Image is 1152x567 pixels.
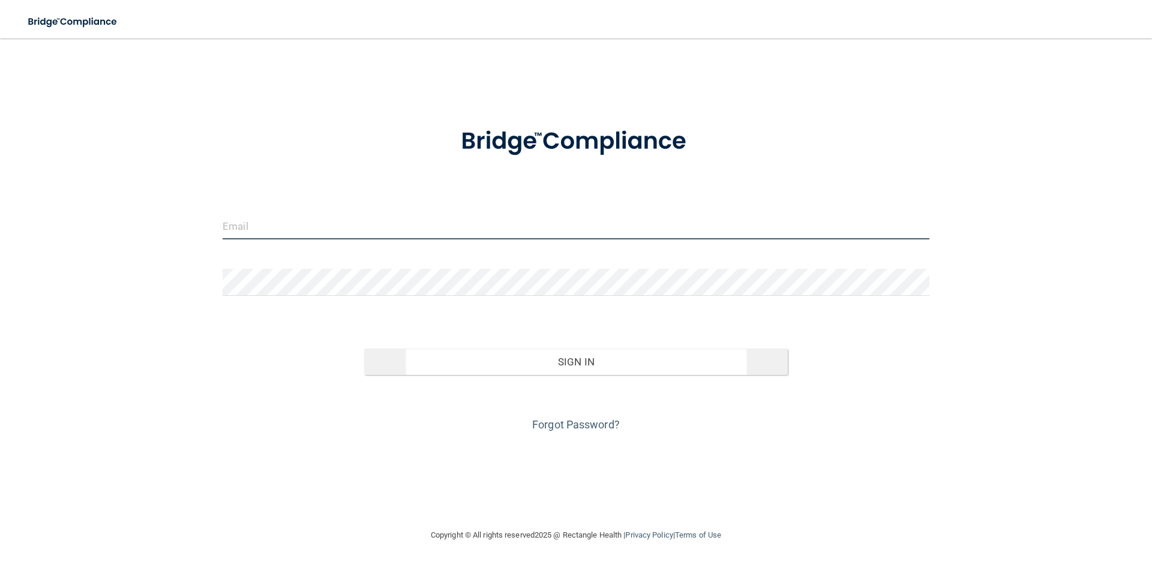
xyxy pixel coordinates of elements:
[364,349,788,375] button: Sign In
[357,516,795,554] div: Copyright © All rights reserved 2025 @ Rectangle Health | |
[675,530,721,539] a: Terms of Use
[625,530,673,539] a: Privacy Policy
[223,212,929,239] input: Email
[18,10,128,34] img: bridge_compliance_login_screen.278c3ca4.svg
[436,110,716,173] img: bridge_compliance_login_screen.278c3ca4.svg
[532,418,620,431] a: Forgot Password?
